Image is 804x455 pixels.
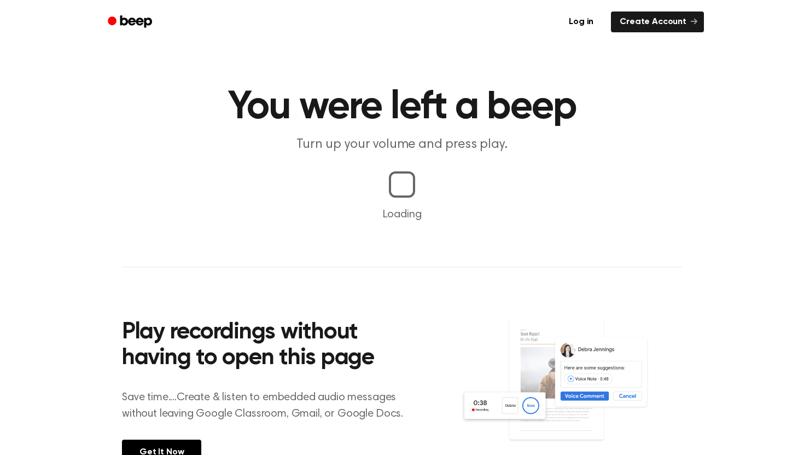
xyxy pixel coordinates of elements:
[611,11,704,32] a: Create Account
[100,11,162,33] a: Beep
[122,88,682,127] h1: You were left a beep
[122,389,417,422] p: Save time....Create & listen to embedded audio messages without leaving Google Classroom, Gmail, ...
[13,206,791,223] p: Loading
[192,136,612,154] p: Turn up your volume and press play.
[122,320,417,372] h2: Play recordings without having to open this page
[558,9,604,34] a: Log in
